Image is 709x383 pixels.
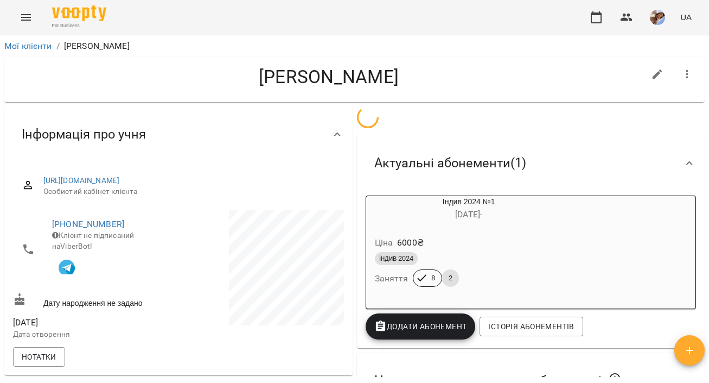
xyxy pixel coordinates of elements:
img: Telegram [59,260,75,276]
a: [PHONE_NUMBER] [52,219,124,229]
a: Мої клієнти [4,41,52,51]
span: Інформація про учня [22,126,146,143]
span: Додати Абонемент [374,320,467,333]
p: [PERSON_NAME] [64,40,130,53]
button: Додати Абонемент [366,313,476,340]
h6: Ціна [375,235,393,250]
span: For Business [52,22,106,29]
button: Нотатки [13,347,65,367]
div: Дату народження не задано [11,291,178,311]
span: 8 [425,273,442,283]
span: Актуальні абонементи ( 1 ) [374,155,526,172]
span: індив 2024 [375,254,418,263]
h4: [PERSON_NAME] [13,66,644,88]
button: UA [676,7,696,27]
h6: Заняття [375,271,408,286]
span: Історія абонементів [488,320,574,333]
span: [DATE] - [455,209,482,219]
span: Особистий кабінет клієнта [43,186,335,197]
span: [DATE] [13,316,176,329]
p: 6000 ₴ [397,236,424,249]
span: Нотатки [22,350,56,363]
img: 394bc291dafdae5dd9d4260eeb71960b.jpeg [650,10,665,25]
li: / [56,40,60,53]
button: Індив 2024 №1[DATE]- Ціна6000₴індив 2024Заняття82 [366,196,572,300]
div: Інформація про учня [4,106,353,162]
span: 2 [442,273,459,283]
nav: breadcrumb [4,40,705,53]
div: Індив 2024 №1 [366,196,572,222]
a: [URL][DOMAIN_NAME] [43,176,120,185]
button: Історія абонементів [480,317,583,336]
img: Voopty Logo [52,5,106,21]
button: Клієнт підписаний на VooptyBot [52,252,81,281]
span: Клієнт не підписаний на ViberBot! [52,231,134,250]
span: UA [680,11,692,23]
p: Дата створення [13,329,176,340]
div: Актуальні абонементи(1) [357,135,705,191]
button: Menu [13,4,39,30]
